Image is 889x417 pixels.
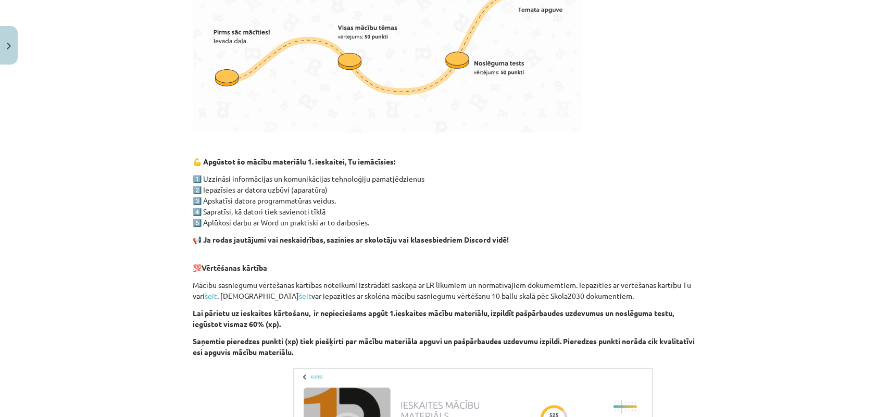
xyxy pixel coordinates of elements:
b: Vērtēšanas kārtība [202,263,268,272]
a: šeit [299,291,312,300]
strong: 📢 Ja rodas jautājumi vai neskaidrības, sazinies ar skolotāju vai klasesbiedriem Discord vidē! [193,235,509,244]
b: Lai pārietu uz ieskaites kārtošanu, ir nepieciešams apgūt 1.ieskaites mācību materiālu, izpildīt ... [193,308,674,328]
img: icon-close-lesson-0947bae3869378f0d4975bcd49f059093ad1ed9edebbc8119c70593378902aed.svg [7,43,11,49]
p: 1️⃣ Uzzināsi informācijas un komunikācijas tehnoloģiju pamatjēdzienus 2️⃣ Iepazīsies ar datora uz... [193,173,696,228]
p: Mācību sasniegumu vērtēšanas kārtības noteikumi izstrādāti saskaņā ar LR likumiem un normatīvajie... [193,280,696,301]
b: Saņemtie pieredzes punkti (xp) tiek piešķirti par mācību materiāla apguvi un pašpārbaudes uzdevum... [193,336,695,357]
strong: 💪 Apgūstot šo mācību materiālu 1. ieskaitei, Tu iemācīsies: [193,157,396,166]
a: šeit [205,291,218,300]
p: 💯 [193,251,696,273]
